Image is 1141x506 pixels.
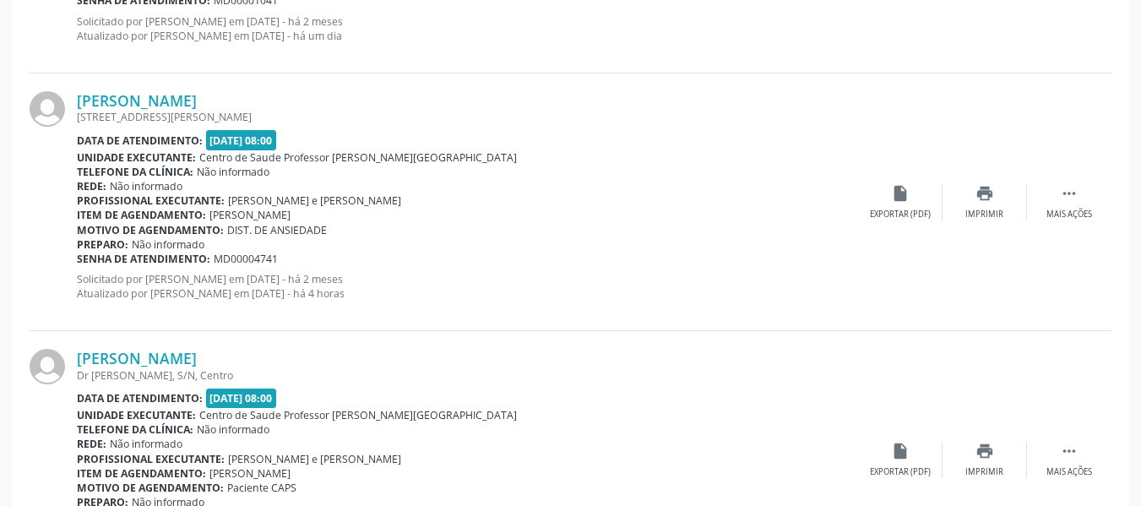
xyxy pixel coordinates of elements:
div: Mais ações [1046,209,1092,220]
span: MD00004741 [214,252,278,266]
div: Exportar (PDF) [870,209,931,220]
span: Não informado [110,437,182,451]
span: Centro de Saude Professor [PERSON_NAME][GEOGRAPHIC_DATA] [199,150,517,165]
i: print [975,442,994,460]
span: DIST. DE ANSIEDADE [227,223,327,237]
i: print [975,184,994,203]
b: Rede: [77,437,106,451]
span: [PERSON_NAME] e [PERSON_NAME] [228,452,401,466]
p: Solicitado por [PERSON_NAME] em [DATE] - há 2 meses Atualizado por [PERSON_NAME] em [DATE] - há u... [77,14,858,43]
b: Senha de atendimento: [77,252,210,266]
span: [PERSON_NAME] [209,208,291,222]
i: insert_drive_file [891,184,910,203]
span: Não informado [132,237,204,252]
span: [PERSON_NAME] e [PERSON_NAME] [228,193,401,208]
p: Solicitado por [PERSON_NAME] em [DATE] - há 2 meses Atualizado por [PERSON_NAME] em [DATE] - há 4... [77,272,858,301]
span: Não informado [197,165,269,179]
b: Data de atendimento: [77,133,203,148]
b: Telefone da clínica: [77,422,193,437]
span: Paciente CAPS [227,481,296,495]
b: Motivo de agendamento: [77,223,224,237]
a: [PERSON_NAME] [77,91,197,110]
div: [STREET_ADDRESS][PERSON_NAME] [77,110,858,124]
a: [PERSON_NAME] [77,349,197,367]
div: Exportar (PDF) [870,466,931,478]
b: Rede: [77,179,106,193]
span: Não informado [110,179,182,193]
b: Motivo de agendamento: [77,481,224,495]
b: Profissional executante: [77,452,225,466]
b: Preparo: [77,237,128,252]
span: [DATE] 08:00 [206,130,277,150]
div: Mais ações [1046,466,1092,478]
span: Centro de Saude Professor [PERSON_NAME][GEOGRAPHIC_DATA] [199,408,517,422]
span: [DATE] 08:00 [206,389,277,408]
span: [PERSON_NAME] [209,466,291,481]
span: Não informado [197,422,269,437]
b: Item de agendamento: [77,208,206,222]
b: Unidade executante: [77,150,196,165]
div: Imprimir [965,209,1003,220]
b: Profissional executante: [77,193,225,208]
img: img [30,349,65,384]
b: Unidade executante: [77,408,196,422]
i: insert_drive_file [891,442,910,460]
b: Data de atendimento: [77,391,203,405]
b: Item de agendamento: [77,466,206,481]
b: Telefone da clínica: [77,165,193,179]
div: Imprimir [965,466,1003,478]
div: Dr [PERSON_NAME], S/N, Centro [77,368,858,383]
img: img [30,91,65,127]
i:  [1060,442,1079,460]
i:  [1060,184,1079,203]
